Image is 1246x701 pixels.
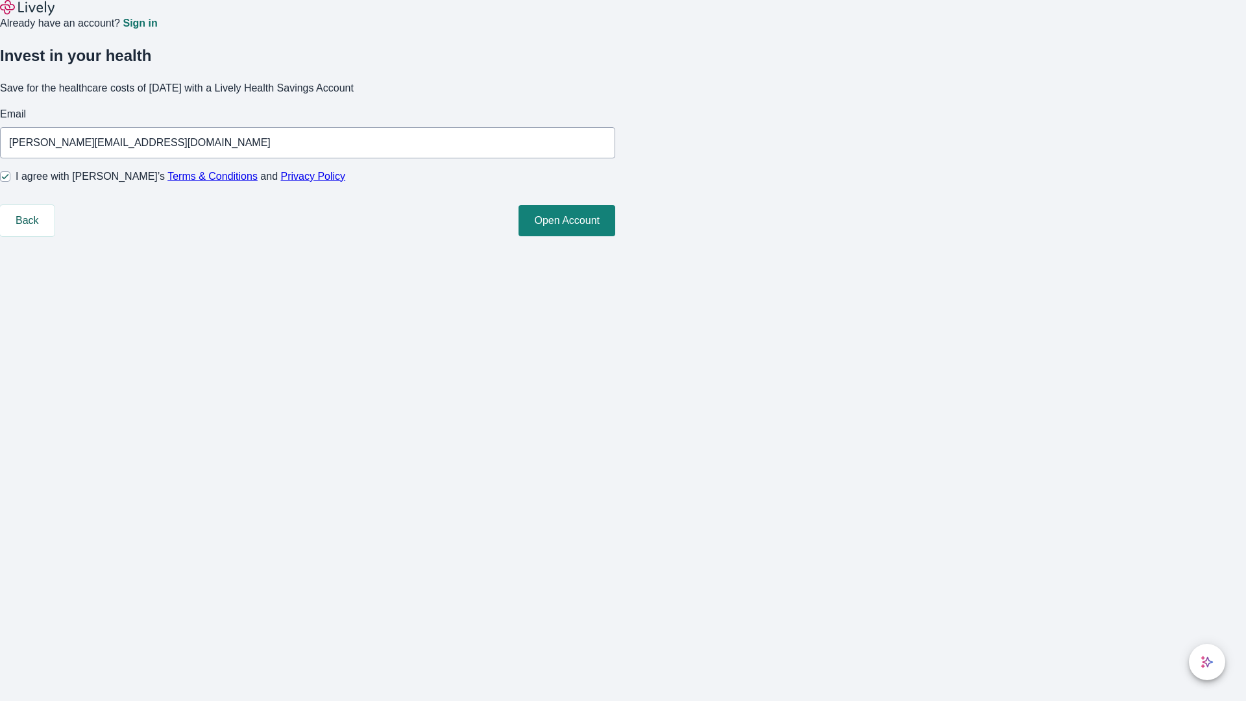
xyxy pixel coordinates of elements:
svg: Lively AI Assistant [1201,656,1214,669]
a: Privacy Policy [281,171,346,182]
a: Terms & Conditions [167,171,258,182]
span: I agree with [PERSON_NAME]’s and [16,169,345,184]
button: Open Account [519,205,615,236]
a: Sign in [123,18,157,29]
button: chat [1189,644,1225,680]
